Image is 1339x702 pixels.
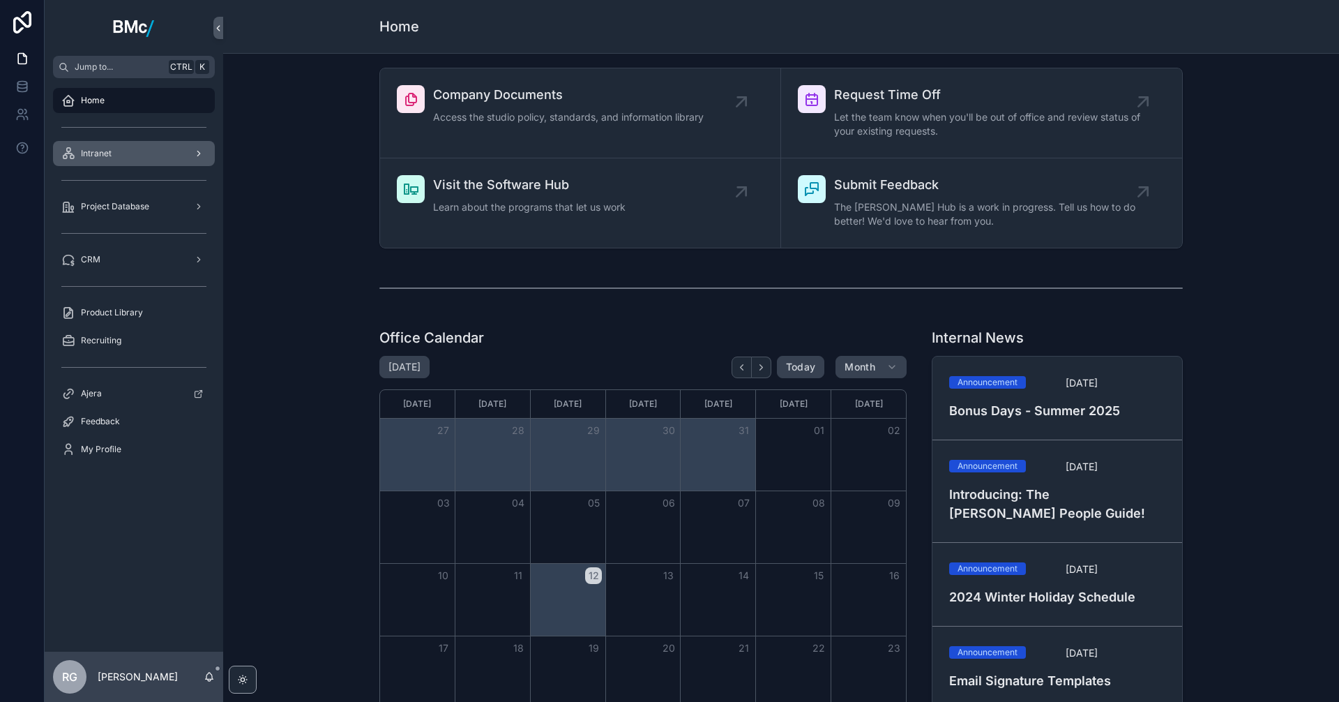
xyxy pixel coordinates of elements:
div: Announcement [958,562,1018,575]
button: Back [732,357,752,378]
h2: [DATE] [388,360,421,374]
a: Ajera [53,381,215,406]
span: CRM [81,254,100,265]
div: [DATE] [382,390,453,418]
a: Feedback [53,409,215,434]
button: 01 [810,422,827,439]
a: Announcement[DATE]Introducing: The [PERSON_NAME] People Guide! [932,440,1182,542]
button: 07 [736,495,752,511]
span: Product Library [81,307,143,318]
div: Announcement [958,376,1018,389]
span: Jump to... [75,61,163,73]
img: App logo [113,17,155,39]
button: 28 [510,422,527,439]
span: Company Documents [433,85,704,105]
h4: Email Signature Templates [949,671,1165,690]
div: [DATE] [533,390,603,418]
button: Jump to...CtrlK [53,56,215,78]
a: Intranet [53,141,215,166]
span: Ajera [81,388,102,399]
a: Request Time OffLet the team know when you'll be out of office and review status of your existing... [781,68,1182,158]
h4: Bonus Days - Summer 2025 [949,401,1165,420]
a: Product Library [53,300,215,325]
span: The [PERSON_NAME] Hub is a work in progress. Tell us how to do better! We'd love to hear from you. [834,200,1143,228]
div: [DATE] [833,390,904,418]
span: Recruiting [81,335,121,346]
div: scrollable content [45,78,223,480]
a: Company DocumentsAccess the studio policy, standards, and information library [380,68,781,158]
span: Ctrl [169,60,194,74]
div: Announcement [958,646,1018,659]
span: Request Time Off [834,85,1143,105]
a: Visit the Software HubLearn about the programs that let us work [380,158,781,248]
button: 16 [886,567,902,584]
div: [DATE] [758,390,829,418]
span: My Profile [81,444,121,455]
button: 18 [510,640,527,657]
button: 11 [510,567,527,584]
span: [DATE] [1066,376,1165,390]
button: 17 [435,640,452,657]
button: 13 [660,567,677,584]
span: Month [845,361,875,373]
button: 31 [736,422,752,439]
span: Learn about the programs that let us work [433,200,626,214]
a: Recruiting [53,328,215,353]
button: 10 [435,567,452,584]
span: [DATE] [1066,562,1165,576]
button: 04 [510,495,527,511]
span: Feedback [81,416,120,427]
button: 14 [736,567,752,584]
div: [DATE] [608,390,679,418]
button: 03 [435,495,452,511]
div: [DATE] [683,390,753,418]
span: Access the studio policy, standards, and information library [433,110,704,124]
a: My Profile [53,437,215,462]
span: Today [786,361,816,373]
button: 23 [886,640,902,657]
a: Home [53,88,215,113]
span: Submit Feedback [834,175,1143,195]
h4: 2024 Winter Holiday Schedule [949,588,1165,606]
a: Announcement[DATE]Bonus Days - Summer 2025 [932,357,1182,440]
button: Month [835,356,907,378]
button: 09 [886,495,902,511]
button: 08 [810,495,827,511]
div: Announcement [958,460,1018,472]
button: 06 [660,495,677,511]
span: Intranet [81,148,112,159]
span: RG [62,669,77,685]
span: Let the team know when you'll be out of office and review status of your existing requests. [834,110,1143,138]
h1: Home [379,17,419,36]
button: 19 [585,640,602,657]
button: 02 [886,422,902,439]
h1: Office Calendar [379,328,484,348]
span: Home [81,95,105,106]
a: CRM [53,247,215,272]
span: Visit the Software Hub [433,175,626,195]
button: 20 [660,640,677,657]
button: 21 [736,640,752,657]
h1: Internal News [932,328,1024,348]
p: [PERSON_NAME] [98,670,178,684]
span: K [197,61,208,73]
a: Announcement[DATE]2024 Winter Holiday Schedule [932,542,1182,626]
span: [DATE] [1066,646,1165,660]
button: Today [777,356,825,378]
span: Project Database [81,201,149,212]
h4: Introducing: The [PERSON_NAME] People Guide! [949,485,1165,523]
button: 15 [810,567,827,584]
button: 29 [585,422,602,439]
button: 30 [660,422,677,439]
button: Next [752,357,771,378]
span: [DATE] [1066,460,1165,474]
button: 22 [810,640,827,657]
a: Submit FeedbackThe [PERSON_NAME] Hub is a work in progress. Tell us how to do better! We'd love t... [781,158,1182,248]
a: Project Database [53,194,215,219]
button: 12 [585,567,602,584]
button: 05 [585,495,602,511]
div: [DATE] [457,390,528,418]
button: 27 [435,422,452,439]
